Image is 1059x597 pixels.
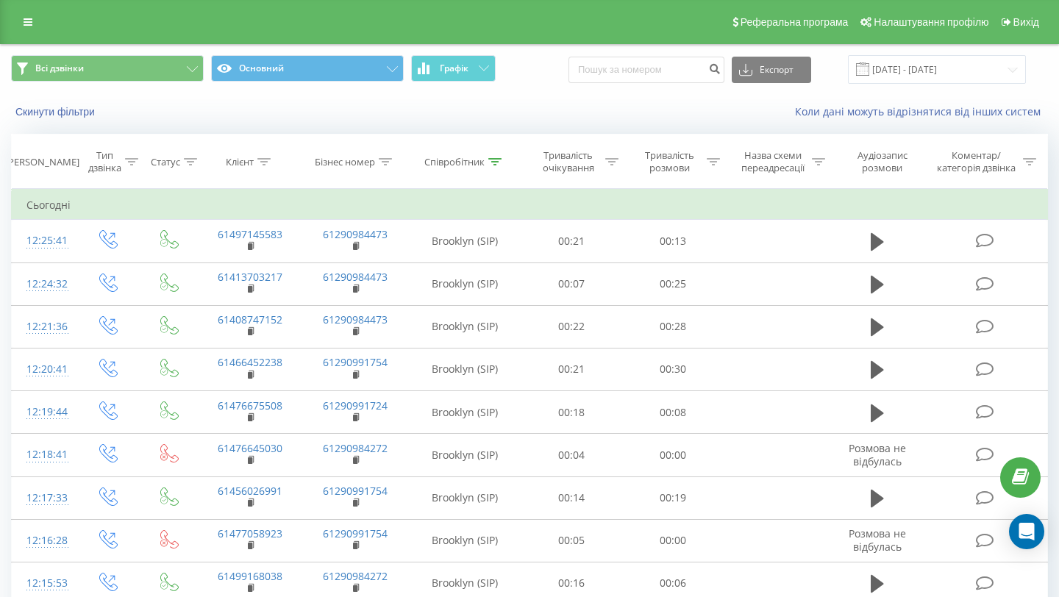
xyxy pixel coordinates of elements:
[521,519,623,562] td: 00:05
[622,348,724,390] td: 00:30
[874,16,988,28] span: Налаштування профілю
[26,398,62,426] div: 12:19:44
[26,526,62,555] div: 12:16:28
[795,104,1048,118] a: Коли дані можуть відрізнятися вiд інших систем
[635,149,703,174] div: Тривалість розмови
[26,484,62,512] div: 12:17:33
[408,220,521,262] td: Brooklyn (SIP)
[323,312,388,326] a: 61290984473
[88,149,121,174] div: Тип дзвінка
[408,476,521,519] td: Brooklyn (SIP)
[26,226,62,255] div: 12:25:41
[737,149,808,174] div: Назва схеми переадресації
[323,484,388,498] a: 61290991754
[26,270,62,298] div: 12:24:32
[11,105,102,118] button: Скинути фільтри
[323,270,388,284] a: 61290984473
[408,262,521,305] td: Brooklyn (SIP)
[315,156,375,168] div: Бізнес номер
[408,519,521,562] td: Brooklyn (SIP)
[408,348,521,390] td: Brooklyn (SIP)
[226,156,254,168] div: Клієнт
[521,434,623,476] td: 00:04
[218,526,282,540] a: 61477058923
[933,149,1019,174] div: Коментар/категорія дзвінка
[1009,514,1044,549] div: Open Intercom Messenger
[535,149,602,174] div: Тривалість очікування
[323,526,388,540] a: 61290991754
[521,391,623,434] td: 00:18
[622,391,724,434] td: 00:08
[622,220,724,262] td: 00:13
[521,348,623,390] td: 00:21
[424,156,485,168] div: Співробітник
[323,569,388,583] a: 61290984272
[521,476,623,519] td: 00:14
[622,476,724,519] td: 00:19
[218,569,282,583] a: 61499168038
[732,57,811,83] button: Експорт
[26,355,62,384] div: 12:20:41
[323,227,388,241] a: 61290984473
[26,440,62,469] div: 12:18:41
[842,149,922,174] div: Аудіозапис розмови
[622,519,724,562] td: 00:00
[849,526,906,554] span: Розмова не відбулась
[218,441,282,455] a: 61476645030
[521,220,623,262] td: 00:21
[218,398,282,412] a: 61476675508
[218,355,282,369] a: 61466452238
[5,156,79,168] div: [PERSON_NAME]
[622,434,724,476] td: 00:00
[218,312,282,326] a: 61408747152
[12,190,1048,220] td: Сьогодні
[568,57,724,83] input: Пошук за номером
[323,355,388,369] a: 61290991754
[741,16,849,28] span: Реферальна програма
[218,484,282,498] a: 61456026991
[1013,16,1039,28] span: Вихід
[35,62,84,74] span: Всі дзвінки
[440,63,468,74] span: Графік
[323,398,388,412] a: 61290991724
[323,441,388,455] a: 61290984272
[521,305,623,348] td: 00:22
[622,262,724,305] td: 00:25
[408,434,521,476] td: Brooklyn (SIP)
[211,55,404,82] button: Основний
[218,227,282,241] a: 61497145583
[218,270,282,284] a: 61413703217
[849,441,906,468] span: Розмова не відбулась
[11,55,204,82] button: Всі дзвінки
[411,55,496,82] button: Графік
[408,391,521,434] td: Brooklyn (SIP)
[521,262,623,305] td: 00:07
[151,156,180,168] div: Статус
[408,305,521,348] td: Brooklyn (SIP)
[622,305,724,348] td: 00:28
[26,312,62,341] div: 12:21:36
